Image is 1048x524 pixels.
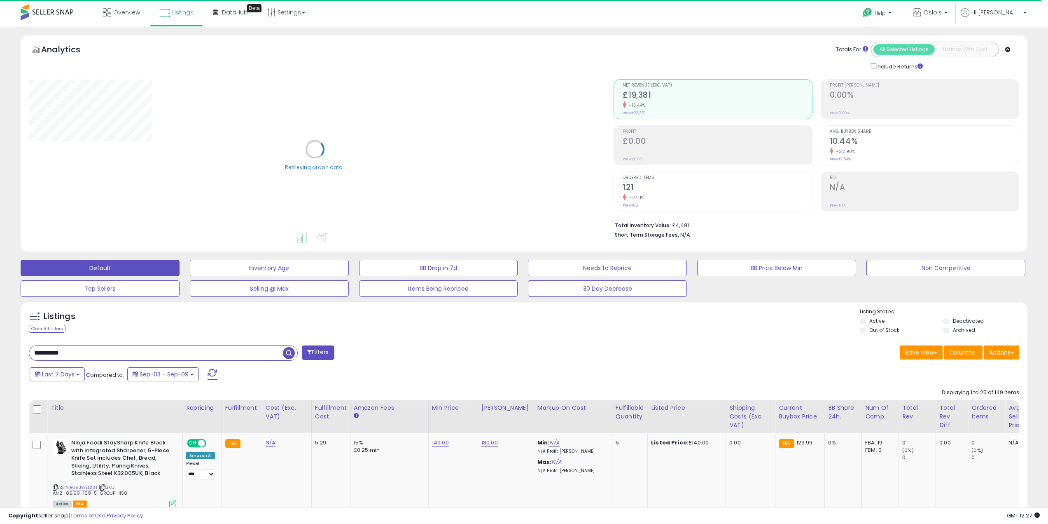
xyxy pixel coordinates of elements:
[953,327,975,334] label: Archived
[615,231,679,238] b: Short Term Storage Fees:
[70,512,105,519] a: Terms of Use
[315,439,344,446] div: 5.29
[8,512,143,520] div: seller snap | |
[830,129,1019,134] span: Avg. Buybox Share
[615,222,671,229] b: Total Inventory Value:
[551,458,561,466] a: N/A
[354,446,422,454] div: £0.25 min
[41,44,96,57] h5: Analytics
[51,404,179,412] div: Title
[528,280,687,297] button: 30 Day Decrease
[1007,512,1040,519] span: 2025-09-17 12:27 GMT
[680,231,690,239] span: N/A
[961,8,1027,27] a: Hi [PERSON_NAME]
[869,317,885,324] label: Active
[481,439,498,447] a: 180.00
[865,404,895,421] div: Num of Comp.
[86,371,124,379] span: Compared to:
[836,46,868,54] div: Totals For
[222,8,248,16] span: DataHub
[127,367,199,381] button: Sep-03 - Sep-09
[626,102,646,108] small: -13.44%
[354,404,425,412] div: Amazon Fees
[615,220,1013,230] li: £4,491
[190,280,349,297] button: Selling @ Max
[971,8,1021,16] span: Hi [PERSON_NAME]
[266,404,308,421] div: Cost (Exc. VAT)
[651,404,722,412] div: Listed Price
[30,367,85,381] button: Last 7 Days
[8,512,38,519] strong: Copyright
[830,183,1019,194] h2: N/A
[354,439,422,446] div: 15%
[53,439,69,456] img: 31vZtUaVJhL._SL40_.jpg
[949,348,975,357] span: Columns
[869,327,899,334] label: Out of Stock
[944,345,983,360] button: Columns
[186,461,215,479] div: Preset:
[934,44,996,55] button: Listings With Cost
[971,454,1005,461] div: 0
[1008,439,1036,446] div: N/A
[21,280,180,297] button: Top Sellers
[971,447,983,454] small: (0%)
[866,260,1025,276] button: Non Competitive
[1008,404,1039,430] div: Avg Selling Price
[651,439,719,446] div: £140.00
[71,439,171,479] b: Ninja Foodi StaySharp Knife Block with Integrated Sharpener, 5-Piece Knife Set includes Chef, Bre...
[186,404,218,412] div: Repricing
[186,452,215,459] div: Amazon AI
[266,439,275,447] a: N/A
[830,136,1019,148] h2: 10.44%
[984,345,1019,360] button: Actions
[359,260,518,276] button: BB Drop in 7d
[44,311,75,322] h5: Listings
[875,9,886,16] span: Help
[828,404,858,421] div: BB Share 24h.
[53,439,176,506] div: ASIN:
[830,176,1019,180] span: ROI
[623,203,638,208] small: Prev: 166
[623,157,642,162] small: Prev: £0.00
[21,260,180,276] button: Default
[107,512,143,519] a: Privacy Policy
[537,404,609,412] div: Markup on Cost
[939,439,962,446] div: 0.00
[29,325,65,333] div: Clear All Filters
[729,404,772,430] div: Shipping Costs (Exc. VAT)
[247,4,261,12] div: Tooltip anchor
[302,345,334,360] button: Filters
[779,404,821,421] div: Current Buybox Price
[939,404,964,430] div: Total Rev. Diff.
[697,260,856,276] button: BB Price Below Min
[860,308,1027,316] p: Listing States:
[830,157,851,162] small: Prev: 13.54%
[902,454,936,461] div: 0
[172,8,194,16] span: Listings
[481,404,530,412] div: [PERSON_NAME]
[53,484,127,496] span: | SKU: AMZ_89.99_169_5_GROUP_1158
[865,439,892,446] div: FBA: 19
[623,110,646,115] small: Prev: £22,391
[537,439,550,446] b: Min:
[830,90,1019,101] h2: 0.00%
[113,8,140,16] span: Overview
[902,404,932,421] div: Total Rev.
[623,129,812,134] span: Profit
[623,176,812,180] span: Ordered Items
[865,446,892,454] div: FBM: 0
[902,447,914,454] small: (0%)
[830,110,850,115] small: Prev: 0.00%
[833,148,856,155] small: -22.90%
[830,83,1019,88] span: Profit [PERSON_NAME]
[354,412,359,420] small: Amazon Fees.
[225,439,240,448] small: FBA
[140,370,189,378] span: Sep-03 - Sep-09
[53,501,72,508] span: All listings currently available for purchase on Amazon
[873,44,935,55] button: All Selected Listings
[549,439,559,447] a: N/A
[432,404,474,412] div: Min Price
[651,439,689,446] b: Listed Price:
[537,468,606,474] p: N/A Profit [PERSON_NAME]
[796,439,813,446] span: 129.99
